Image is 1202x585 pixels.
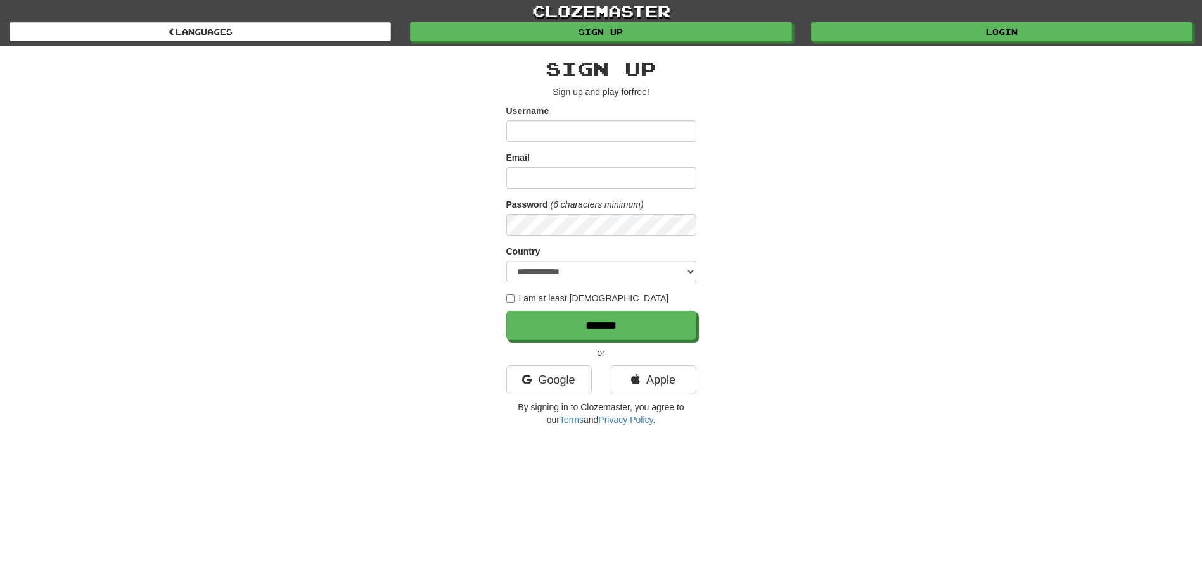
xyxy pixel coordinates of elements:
[506,245,540,258] label: Country
[506,104,549,117] label: Username
[632,87,647,97] u: free
[506,198,548,211] label: Password
[506,292,669,305] label: I am at least [DEMOGRAPHIC_DATA]
[506,365,592,394] a: Google
[611,365,696,394] a: Apple
[506,294,515,303] input: I am at least [DEMOGRAPHIC_DATA]
[506,401,696,426] p: By signing in to Clozemaster, you agree to our and .
[506,58,696,79] h2: Sign up
[506,85,696,98] p: Sign up and play for !
[811,22,1192,41] a: Login
[10,22,391,41] a: Languages
[551,199,644,210] em: (6 characters minimum)
[506,151,530,164] label: Email
[410,22,791,41] a: Sign up
[506,346,696,359] p: or
[559,415,584,425] a: Terms
[598,415,653,425] a: Privacy Policy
